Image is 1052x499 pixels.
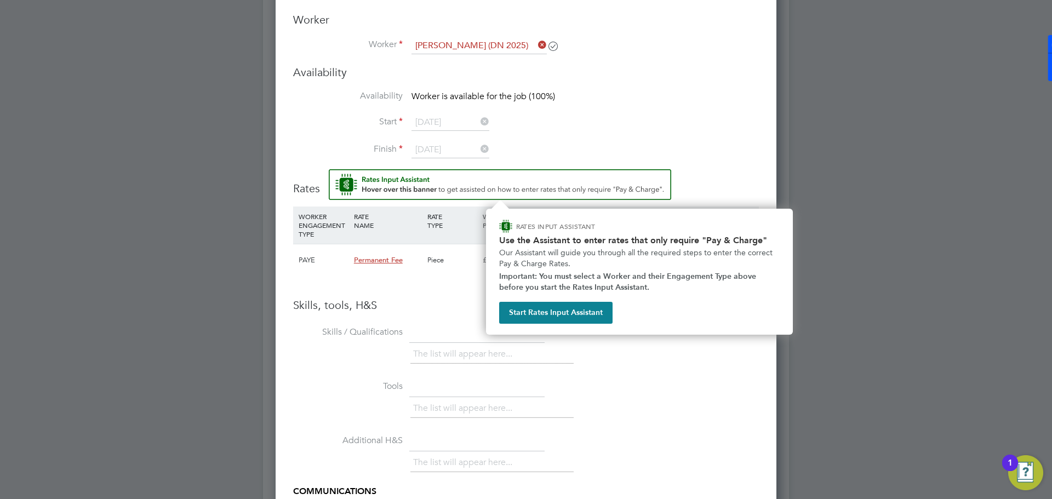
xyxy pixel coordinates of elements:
li: The list will appear here... [413,347,517,362]
div: HOLIDAY PAY [535,207,591,235]
h3: Worker [293,13,759,27]
div: PAYE [296,244,351,276]
div: RATE TYPE [425,207,480,235]
div: WORKER ENGAGEMENT TYPE [296,207,351,244]
strong: Important: You must select a Worker and their Engagement Type above before you start the Rates In... [499,272,758,292]
label: Tools [293,381,403,392]
p: Our Assistant will guide you through all the required steps to enter the correct Pay & Charge Rates. [499,248,780,269]
li: The list will appear here... [413,455,517,470]
div: AGENCY MARKUP [645,207,701,235]
h5: COMMUNICATIONS [293,486,759,497]
input: Select one [411,114,489,131]
button: Open Resource Center, 1 new notification [1008,455,1043,490]
h3: Skills, tools, H&S [293,298,759,312]
input: Search for... [411,38,547,54]
div: AGENCY CHARGE RATE [701,207,756,244]
label: Finish [293,144,403,155]
div: £0.00 [480,244,535,276]
p: RATES INPUT ASSISTANT [516,222,654,231]
span: Worker is available for the job (100%) [411,91,555,102]
div: RATE NAME [351,207,425,235]
label: Skills / Qualifications [293,326,403,338]
div: How to input Rates that only require Pay & Charge [486,209,793,335]
div: Piece [425,244,480,276]
label: Additional H&S [293,435,403,446]
div: WORKER PAY RATE [480,207,535,235]
label: Worker [293,39,403,50]
label: Start [293,116,403,128]
h3: Rates [293,169,759,196]
h2: Use the Assistant to enter rates that only require "Pay & Charge" [499,235,780,245]
input: Select one [411,142,489,158]
label: Availability [293,90,403,102]
span: Permanent Fee [354,255,403,265]
button: Start Rates Input Assistant [499,302,613,324]
img: ENGAGE Assistant Icon [499,220,512,233]
button: Rate Assistant [329,169,671,200]
div: EMPLOYER COST [591,207,646,235]
h3: Availability [293,65,759,79]
li: The list will appear here... [413,401,517,416]
div: 1 [1008,463,1013,477]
